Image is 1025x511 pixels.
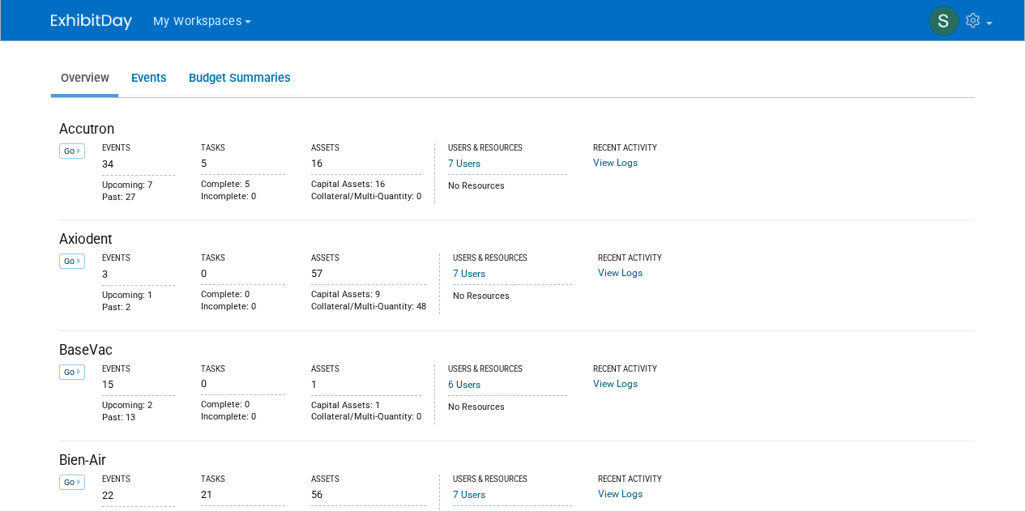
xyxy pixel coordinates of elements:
div: 0 [201,374,285,390]
div: Complete: 5 [201,179,285,191]
div: 16 [311,154,421,170]
a: Go [59,253,85,269]
div: Collateral/Multi-Quantity: 0 [311,191,421,203]
div: Past: 13 [102,412,175,424]
div: Tasks [201,143,285,154]
div: Users & Resources [453,253,573,264]
a: Events [122,62,176,94]
div: Recent Activity [593,143,689,154]
div: 1 [311,375,421,391]
img: Sam Murphy [929,6,959,36]
div: Assets [311,364,421,375]
div: Accutron [59,120,975,139]
div: Incomplete: 0 [201,191,285,203]
a: 7 Users [453,489,485,500]
a: Go [59,364,85,380]
div: 34 [102,154,175,171]
div: 3 [102,264,175,281]
a: View Logs [598,267,643,279]
span: My Workspaces [153,15,242,28]
div: Capital Assets: 16 [311,179,421,191]
div: Incomplete: 0 [201,411,285,424]
span: No Resources [453,291,510,301]
div: Users & Resources [448,143,568,154]
a: View Logs [593,157,638,168]
div: Events [102,143,175,154]
div: Upcoming: 2 [102,400,175,412]
div: Assets [311,475,426,485]
div: Past: 2 [102,302,175,314]
div: Recent Activity [598,475,694,485]
div: Tasks [201,253,285,264]
a: 6 Users [448,379,480,390]
span: No Resources [448,402,505,412]
div: Users & Resources [453,475,573,485]
div: Incomplete: 0 [201,301,285,313]
div: Tasks [201,475,285,485]
div: Past: 27 [102,192,175,204]
div: Upcoming: 1 [102,290,175,302]
a: Go [59,143,85,159]
div: 0 [201,264,285,280]
div: Capital Assets: 1 [311,400,421,412]
div: Complete: 0 [201,289,285,301]
div: 56 [311,485,426,501]
div: 22 [102,485,175,502]
a: Go [59,475,85,490]
div: Recent Activity [593,364,689,375]
div: Capital Assets: 9 [311,289,426,301]
div: Upcoming: 7 [102,180,175,192]
div: BaseVac [59,341,975,360]
div: Collateral/Multi-Quantity: 0 [311,411,421,424]
div: Complete: 0 [201,399,285,411]
div: 21 [201,485,285,501]
div: 15 [102,374,175,391]
div: 5 [201,154,285,170]
div: Collateral/Multi-Quantity: 48 [311,301,426,313]
div: Axiodent [59,230,975,249]
a: Overview [51,62,118,94]
div: Events [102,253,175,264]
div: Tasks [201,364,285,375]
div: Assets [311,143,421,154]
a: 7 Users [453,268,485,279]
a: View Logs [598,488,643,500]
a: 7 Users [448,158,480,169]
div: 57 [311,264,426,280]
a: View Logs [593,378,638,390]
span: No Resources [448,181,505,191]
div: Assets [311,253,426,264]
div: Users & Resources [448,364,568,375]
img: ExhibitDay [51,14,132,30]
a: Budget Summaries [179,62,300,94]
div: Recent Activity [598,253,694,264]
div: Bien-Air [59,451,975,471]
div: Events [102,364,175,375]
div: Events [102,475,175,485]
